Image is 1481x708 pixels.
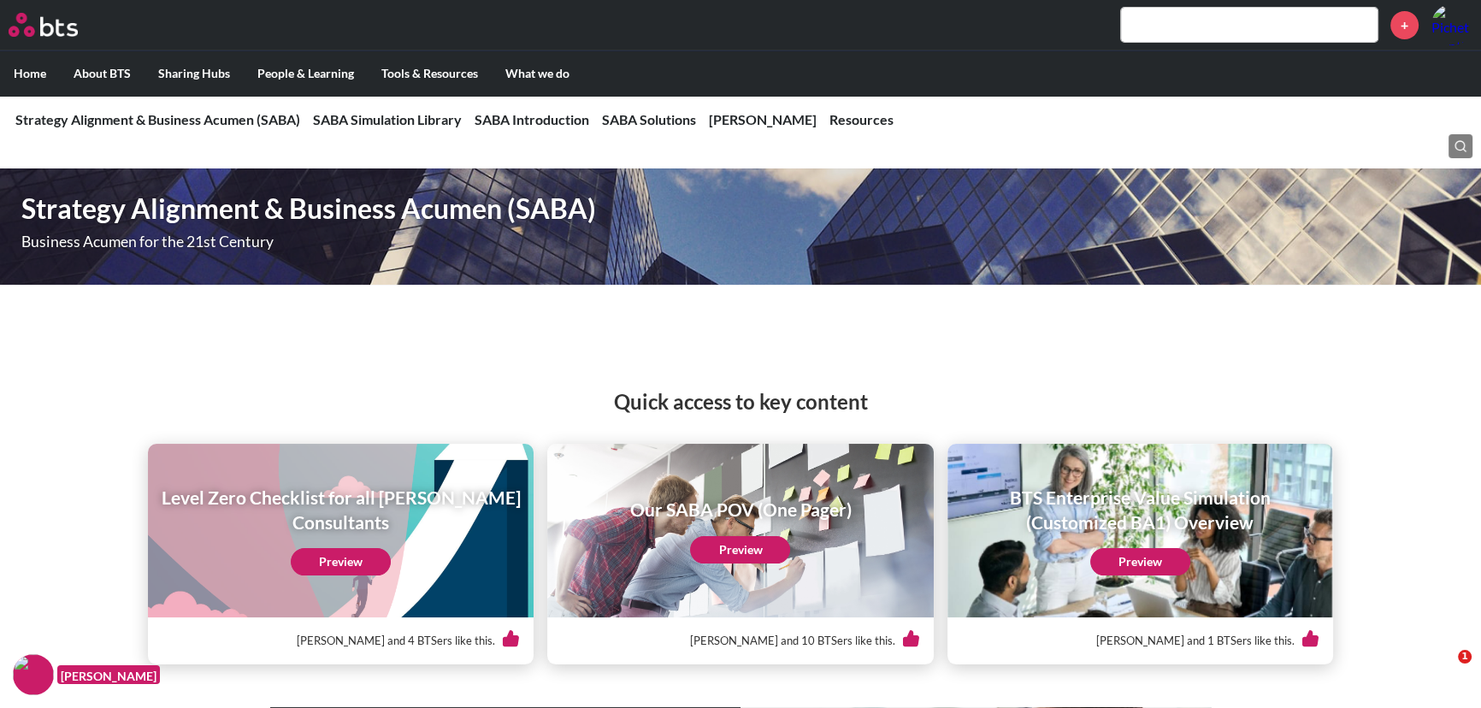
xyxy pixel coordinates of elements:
[291,548,391,575] a: Preview
[829,111,894,127] a: Resources
[313,111,462,127] a: SABA Simulation Library
[961,617,1319,664] div: [PERSON_NAME] and 1 BTSers like this.
[1423,650,1464,691] iframe: Intercom live chat
[368,51,492,96] label: Tools & Resources
[602,111,696,127] a: SABA Solutions
[145,51,244,96] label: Sharing Hubs
[629,497,851,522] h1: Our SABA POV (One Pager)
[709,111,817,127] a: [PERSON_NAME]
[160,485,522,535] h1: Level Zero Checklist for all [PERSON_NAME] Consultants
[9,13,78,37] img: BTS Logo
[959,485,1321,535] h1: BTS Enterprise Value Simulation (Customized BA1) Overview
[690,536,790,563] a: Preview
[57,665,160,685] figcaption: [PERSON_NAME]
[21,190,1028,228] h1: Strategy Alignment & Business Acumen (SABA)
[21,234,827,250] p: Business Acumen for the 21st Century
[561,617,919,664] div: [PERSON_NAME] and 10 BTSers like this.
[9,13,109,37] a: Go home
[162,617,520,664] div: [PERSON_NAME] and 4 BTSers like this.
[1390,11,1419,39] a: +
[1431,4,1472,45] img: Pichet Danthainum
[1458,650,1472,664] span: 1
[492,51,583,96] label: What we do
[475,111,589,127] a: SABA Introduction
[60,51,145,96] label: About BTS
[13,654,54,695] img: F
[15,111,300,127] a: Strategy Alignment & Business Acumen (SABA)
[1090,548,1190,575] a: Preview
[244,51,368,96] label: People & Learning
[1431,4,1472,45] a: Profile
